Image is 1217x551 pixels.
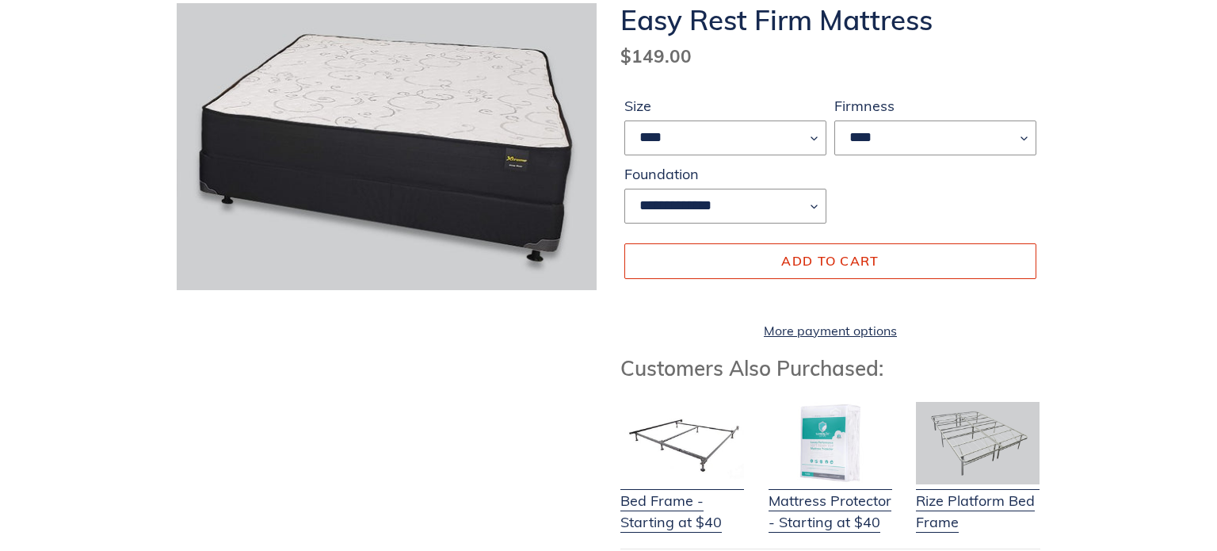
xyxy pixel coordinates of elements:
button: Add to cart [624,243,1036,278]
img: Mattress Protector [769,402,892,484]
a: Rize Platform Bed Frame [916,470,1040,533]
span: $149.00 [620,44,692,67]
a: Bed Frame - Starting at $40 [620,470,744,533]
a: More payment options [624,321,1036,340]
h3: Customers Also Purchased: [620,356,1040,381]
label: Firmness [834,95,1036,117]
a: Mattress Protector - Starting at $40 [769,470,892,533]
label: Size [624,95,826,117]
img: Adjustable Base [916,402,1040,484]
label: Foundation [624,163,826,185]
span: Add to cart [781,253,879,269]
h1: Easy Rest Firm Mattress [620,3,1040,36]
img: Bed Frame [620,402,744,484]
